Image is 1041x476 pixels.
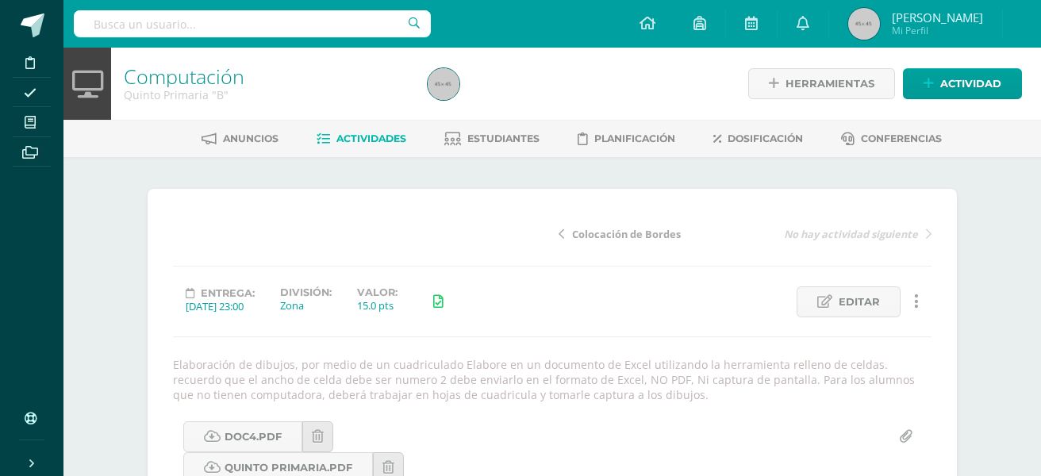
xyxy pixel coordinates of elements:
span: Estudiantes [467,132,540,144]
span: Actividades [336,132,406,144]
div: Zona [280,298,332,313]
span: Conferencias [861,132,942,144]
span: Actividad [940,69,1001,98]
span: Anuncios [223,132,278,144]
div: [DATE] 23:00 [186,299,255,313]
img: 45x45 [848,8,880,40]
span: Mi Perfil [892,24,983,37]
a: Actividades [317,126,406,152]
a: Herramientas [748,68,895,99]
span: Dosificación [728,132,803,144]
div: 15.0 pts [357,298,398,313]
span: No hay actividad siguiente [784,227,918,241]
span: [PERSON_NAME] [892,10,983,25]
label: División: [280,286,332,298]
span: Editar [839,287,880,317]
h1: Computación [124,65,409,87]
a: Anuncios [202,126,278,152]
span: Planificación [594,132,675,144]
a: Colocación de Bordes [559,225,745,241]
a: Dosificación [713,126,803,152]
input: Busca un usuario... [74,10,431,37]
img: 45x45 [428,68,459,100]
label: Valor: [357,286,398,298]
span: Entrega: [201,287,255,299]
div: Elaboración de dibujos, por medio de un cuadriculado Elabore en un documento de Excel utilizando ... [167,357,938,402]
span: Colocación de Bordes [572,227,681,241]
a: Doc4.pdf [183,421,302,452]
span: Herramientas [786,69,874,98]
a: Planificación [578,126,675,152]
a: Conferencias [841,126,942,152]
a: Actividad [903,68,1022,99]
a: Estudiantes [444,126,540,152]
div: Quinto Primaria 'B' [124,87,409,102]
a: Computación [124,63,244,90]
